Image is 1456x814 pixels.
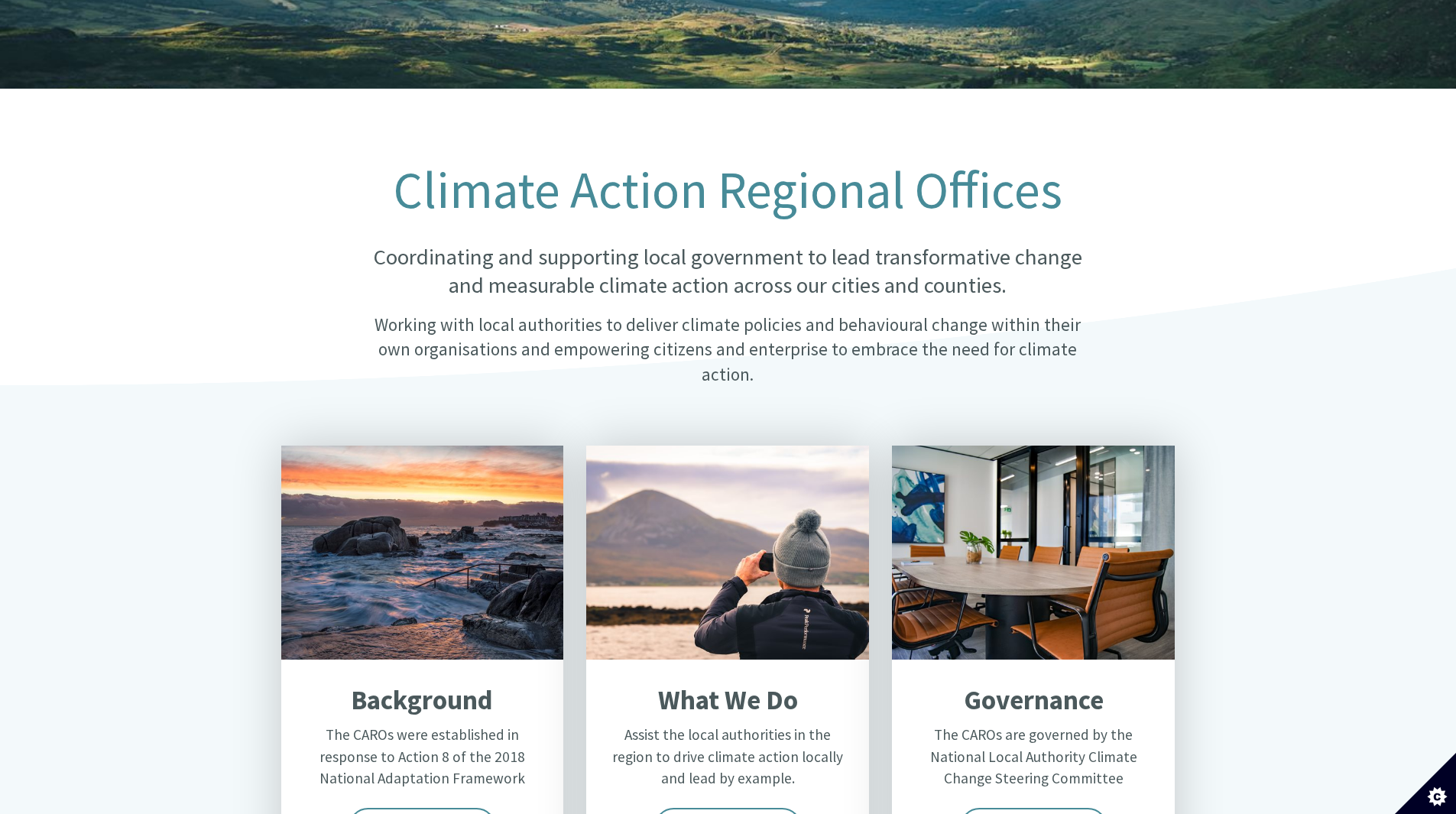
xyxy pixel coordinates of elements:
[357,313,1098,387] p: Working with local authorities to deliver climate policies and behavioural change within their ow...
[608,724,847,790] p: Assist the local authorities in the region to drive climate action locally and lead by example.
[303,684,541,716] h2: Background
[357,243,1098,300] p: Coordinating and supporting local government to lead transformative change and measurable climate...
[303,724,541,790] p: The CAROs were established in response to Action 8 of the 2018 National Adaptation Framework
[357,162,1098,219] h1: Climate Action Regional Offices
[608,684,847,716] h2: What We Do
[1395,753,1456,814] button: Set cookie preferences
[914,724,1153,790] p: The CAROs are governed by the National Local Authority Climate Change Steering Committee
[914,684,1153,716] h2: Governance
